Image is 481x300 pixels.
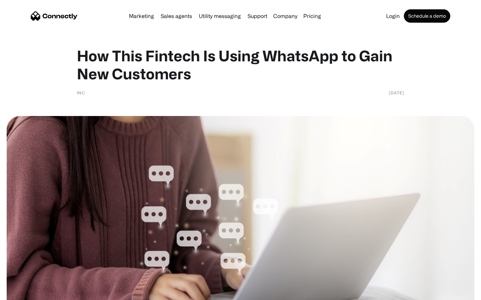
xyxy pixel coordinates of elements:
[273,11,297,21] div: Company
[13,288,40,298] ul: Language list
[404,9,450,23] a: Schedule a demo
[126,13,157,19] a: Marketing
[383,13,403,19] a: Login
[31,11,77,21] a: home
[7,288,40,298] aside: Language selected: English
[196,13,244,19] a: Utility messaging
[389,89,404,96] div: [DATE]
[271,11,299,21] div: Company
[245,13,270,19] a: Support
[77,89,85,96] div: INC
[301,13,324,19] a: Pricing
[158,13,195,19] a: Sales agents
[77,47,404,83] h1: How This Fintech Is Using WhatsApp to Gain New Customers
